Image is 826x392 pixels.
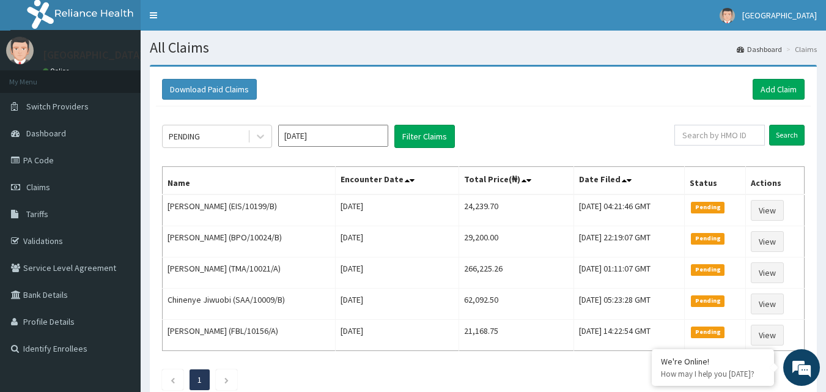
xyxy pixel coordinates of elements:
[661,356,765,367] div: We're Online!
[661,369,765,379] p: How may I help you today?
[163,226,336,257] td: [PERSON_NAME] (BPO/10024/B)
[751,262,784,283] a: View
[574,320,685,351] td: [DATE] 14:22:54 GMT
[43,67,72,75] a: Online
[691,295,725,306] span: Pending
[169,130,200,142] div: PENDING
[737,44,782,54] a: Dashboard
[150,40,817,56] h1: All Claims
[751,231,784,252] a: View
[26,209,48,220] span: Tariffs
[691,202,725,213] span: Pending
[685,167,746,195] th: Status
[335,320,459,351] td: [DATE]
[6,37,34,64] img: User Image
[224,374,229,385] a: Next page
[278,125,388,147] input: Select Month and Year
[574,167,685,195] th: Date Filed
[26,182,50,193] span: Claims
[459,257,574,289] td: 266,225.26
[26,101,89,112] span: Switch Providers
[335,289,459,320] td: [DATE]
[162,79,257,100] button: Download Paid Claims
[742,10,817,21] span: [GEOGRAPHIC_DATA]
[163,320,336,351] td: [PERSON_NAME] (FBL/10156/A)
[6,262,233,305] textarea: Type your message and hit 'Enter'
[691,327,725,338] span: Pending
[751,200,784,221] a: View
[23,61,50,92] img: d_794563401_company_1708531726252_794563401
[335,257,459,289] td: [DATE]
[674,125,765,146] input: Search by HMO ID
[783,44,817,54] li: Claims
[574,194,685,226] td: [DATE] 04:21:46 GMT
[394,125,455,148] button: Filter Claims
[335,194,459,226] td: [DATE]
[769,125,805,146] input: Search
[163,167,336,195] th: Name
[751,294,784,314] a: View
[720,8,735,23] img: User Image
[163,289,336,320] td: Chinenye Jiwuobi (SAA/10009/B)
[26,128,66,139] span: Dashboard
[201,6,230,35] div: Minimize live chat window
[71,118,169,242] span: We're online!
[574,289,685,320] td: [DATE] 05:23:28 GMT
[163,194,336,226] td: [PERSON_NAME] (EIS/10199/B)
[753,79,805,100] a: Add Claim
[163,257,336,289] td: [PERSON_NAME] (TMA/10021/A)
[170,374,175,385] a: Previous page
[335,167,459,195] th: Encounter Date
[43,50,144,61] p: [GEOGRAPHIC_DATA]
[459,289,574,320] td: 62,092.50
[459,194,574,226] td: 24,239.70
[459,167,574,195] th: Total Price(₦)
[459,320,574,351] td: 21,168.75
[574,226,685,257] td: [DATE] 22:19:07 GMT
[64,68,205,84] div: Chat with us now
[745,167,804,195] th: Actions
[197,374,202,385] a: Page 1 is your current page
[751,325,784,346] a: View
[691,233,725,244] span: Pending
[335,226,459,257] td: [DATE]
[459,226,574,257] td: 29,200.00
[574,257,685,289] td: [DATE] 01:11:07 GMT
[691,264,725,275] span: Pending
